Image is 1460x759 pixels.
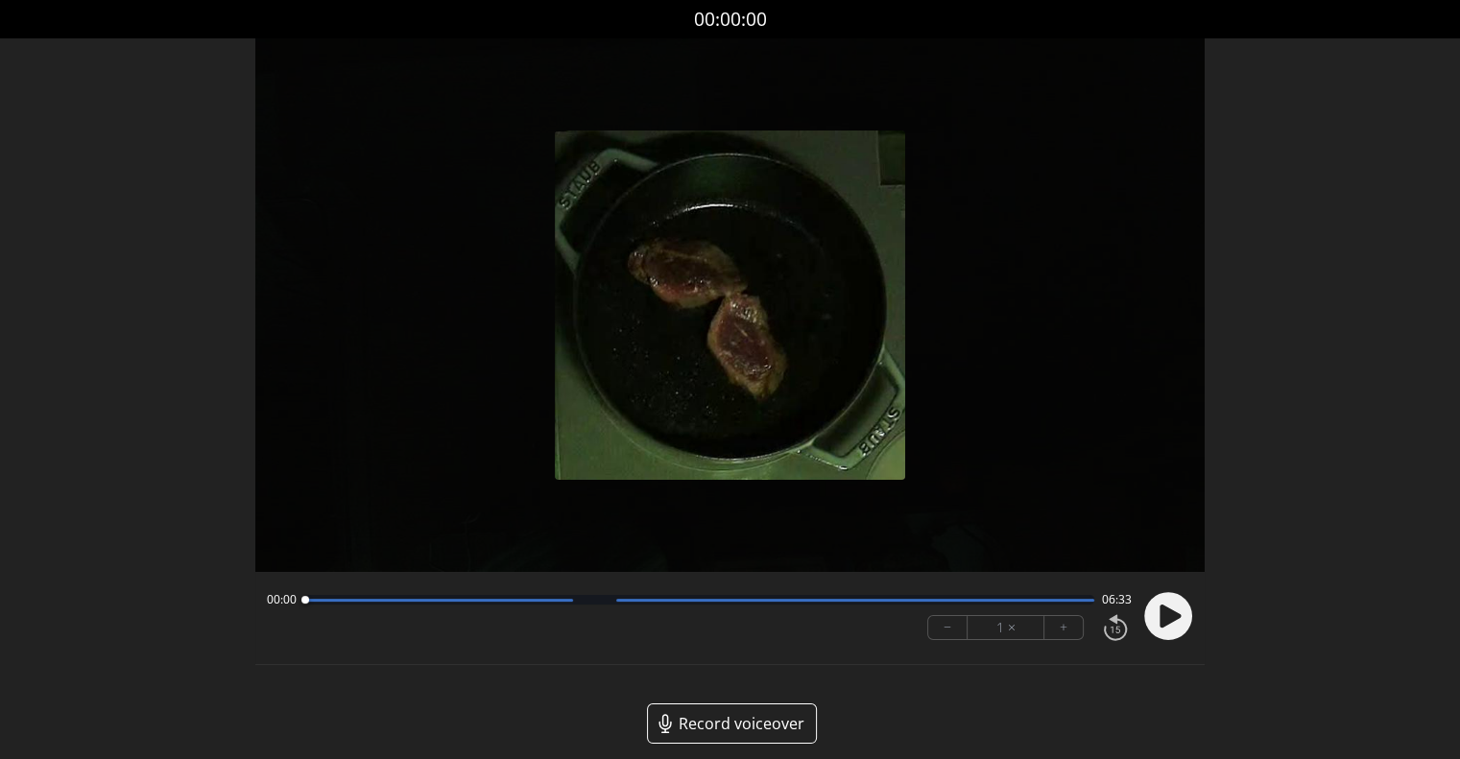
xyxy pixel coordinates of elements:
[694,6,767,34] a: 00:00:00
[1044,616,1083,639] button: +
[968,616,1044,639] div: 1 ×
[555,130,904,480] img: Poster Image
[267,592,297,607] span: 00:00
[679,712,804,735] span: Record voiceover
[928,616,968,639] button: −
[647,703,817,744] a: Record voiceover
[1102,592,1132,607] span: 06:33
